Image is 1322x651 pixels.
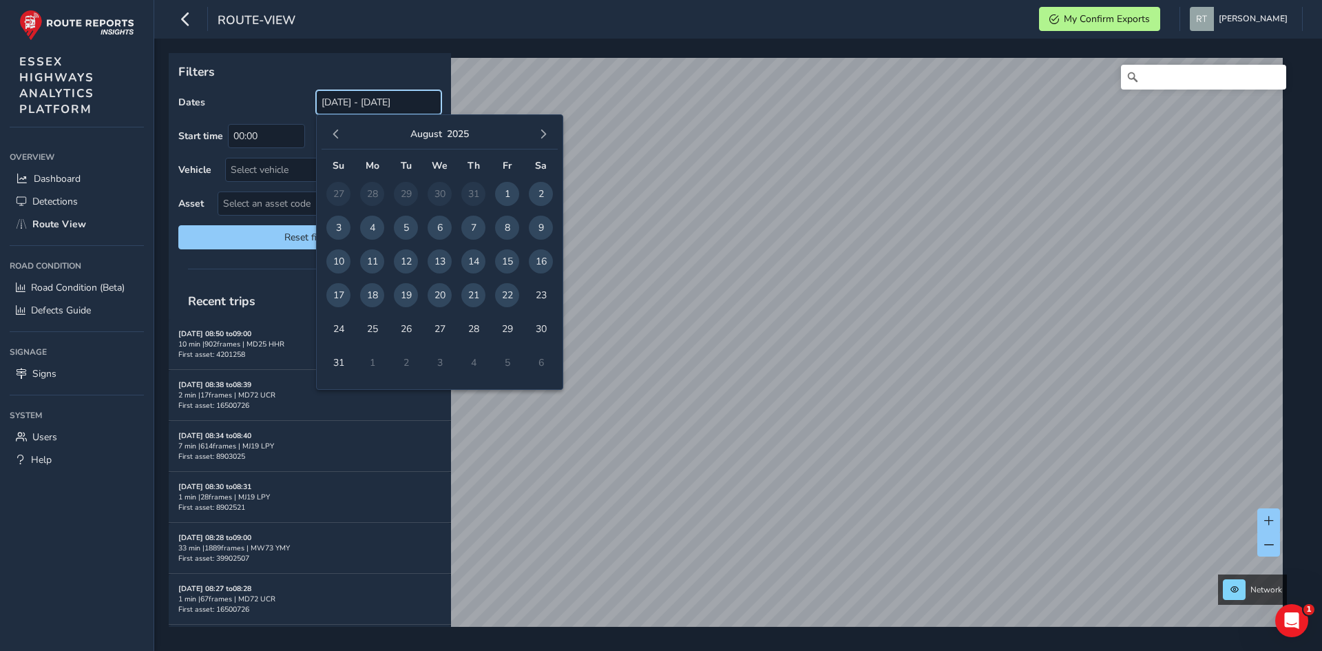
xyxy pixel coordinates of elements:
[360,283,384,307] span: 18
[10,213,144,236] a: Route View
[394,216,418,240] span: 5
[178,502,245,513] span: First asset: 8902521
[10,299,144,322] a: Defects Guide
[178,130,223,143] label: Start time
[10,276,144,299] a: Road Condition (Beta)
[178,533,251,543] strong: [DATE] 08:28 to 09:00
[326,317,350,341] span: 24
[178,553,249,564] span: First asset: 39902507
[360,317,384,341] span: 25
[428,283,452,307] span: 20
[1064,12,1150,25] span: My Confirm Exports
[178,441,441,451] div: 7 min | 614 frames | MJ19 LPY
[10,342,144,362] div: Signage
[226,158,418,181] div: Select vehicle
[495,283,519,307] span: 22
[1303,604,1314,615] span: 1
[360,216,384,240] span: 4
[333,159,344,172] span: Su
[178,380,251,390] strong: [DATE] 08:38 to 08:39
[32,195,78,208] span: Detections
[178,96,205,109] label: Dates
[31,453,52,466] span: Help
[495,182,519,206] span: 1
[178,349,245,360] span: First asset: 4201258
[461,216,485,240] span: 7
[326,283,350,307] span: 17
[432,159,448,172] span: We
[10,190,144,213] a: Detections
[529,249,553,273] span: 16
[503,159,512,172] span: Fr
[31,304,91,317] span: Defects Guide
[178,163,211,176] label: Vehicle
[1190,7,1292,31] button: [PERSON_NAME]
[178,492,441,502] div: 1 min | 28 frames | MJ19 LPY
[495,216,519,240] span: 8
[19,54,94,117] span: ESSEX HIGHWAYS ANALYTICS PLATFORM
[535,159,547,172] span: Sa
[178,329,251,339] strong: [DATE] 08:50 to 09:00
[1121,65,1286,90] input: Search
[495,317,519,341] span: 29
[178,451,245,462] span: First asset: 8903025
[529,216,553,240] span: 9
[447,127,469,141] button: 2025
[428,317,452,341] span: 27
[10,426,144,448] a: Users
[461,283,485,307] span: 21
[428,216,452,240] span: 6
[31,281,125,294] span: Road Condition (Beta)
[394,317,418,341] span: 26
[326,249,350,273] span: 10
[218,192,418,215] span: Select an asset code
[1250,584,1282,595] span: Network
[174,58,1283,643] canvas: Map
[10,362,144,385] a: Signs
[326,216,350,240] span: 3
[529,283,553,307] span: 23
[189,231,431,244] span: Reset filters
[178,225,441,249] button: Reset filters
[428,249,452,273] span: 13
[178,339,441,349] div: 10 min | 902 frames | MD25 HHR
[410,127,442,141] button: August
[495,249,519,273] span: 15
[178,482,251,492] strong: [DATE] 08:30 to 08:31
[32,367,56,380] span: Signs
[178,390,441,400] div: 2 min | 17 frames | MD72 UCR
[178,400,249,411] span: First asset: 16500726
[178,283,265,319] span: Recent trips
[1275,604,1308,637] iframe: Intercom live chat
[1039,7,1160,31] button: My Confirm Exports
[326,351,350,375] span: 31
[178,197,204,210] label: Asset
[529,182,553,206] span: 2
[461,317,485,341] span: 28
[10,167,144,190] a: Dashboard
[360,249,384,273] span: 11
[10,448,144,471] a: Help
[19,10,134,41] img: rr logo
[1190,7,1214,31] img: diamond-layout
[178,63,441,81] p: Filters
[10,147,144,167] div: Overview
[178,604,249,614] span: First asset: 16500726
[394,283,418,307] span: 19
[32,218,86,231] span: Route View
[461,249,485,273] span: 14
[401,159,412,172] span: Tu
[366,159,379,172] span: Mo
[10,405,144,426] div: System
[10,256,144,276] div: Road Condition
[32,431,57,444] span: Users
[178,594,441,604] div: 1 min | 67 frames | MD72 UCR
[468,159,480,172] span: Th
[34,172,81,185] span: Dashboard
[218,12,295,31] span: route-view
[178,583,251,594] strong: [DATE] 08:27 to 08:28
[178,543,441,553] div: 33 min | 1889 frames | MW73 YMY
[529,317,553,341] span: 30
[1219,7,1288,31] span: [PERSON_NAME]
[394,249,418,273] span: 12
